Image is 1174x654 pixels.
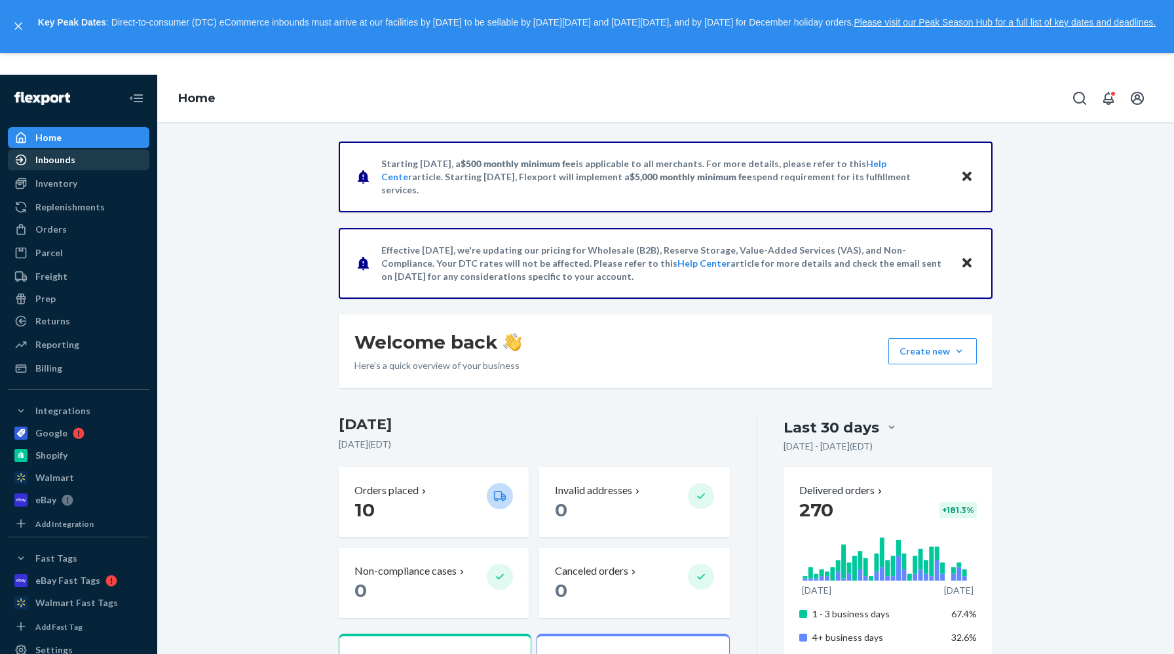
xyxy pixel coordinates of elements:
[8,548,149,569] button: Fast Tags
[539,467,729,537] button: Invalid addresses 0
[1067,85,1093,111] button: Open Search Box
[8,423,149,444] a: Google
[951,632,977,643] span: 32.6%
[8,467,149,488] a: Walmart
[35,177,77,190] div: Inventory
[35,471,74,484] div: Walmart
[35,153,75,166] div: Inbounds
[354,330,521,354] h1: Welcome back
[123,85,149,111] button: Close Navigation
[31,12,1162,34] p: : Direct-to-consumer (DTC) eCommerce inbounds must arrive at our facilities by [DATE] to be sella...
[944,584,974,597] p: [DATE]
[35,131,62,144] div: Home
[35,223,67,236] div: Orders
[8,127,149,148] a: Home
[555,499,567,521] span: 0
[784,417,879,438] div: Last 30 days
[35,292,56,305] div: Prep
[381,244,948,283] p: Effective [DATE], we're updating our pricing for Wholesale (B2B), Reserve Storage, Value-Added Se...
[8,490,149,510] a: eBay
[354,499,375,521] span: 10
[8,173,149,194] a: Inventory
[8,266,149,287] a: Freight
[799,499,833,521] span: 270
[38,17,106,28] strong: Key Peak Dates
[35,449,67,462] div: Shopify
[630,171,752,182] span: $5,000 monthly minimum fee
[35,315,70,328] div: Returns
[12,20,25,33] button: close,
[461,158,576,169] span: $500 monthly minimum fee
[1124,85,1150,111] button: Open account menu
[35,270,67,283] div: Freight
[354,359,521,372] p: Here’s a quick overview of your business
[784,440,873,453] p: [DATE] - [DATE] ( EDT )
[35,493,56,507] div: eBay
[8,400,149,421] button: Integrations
[799,483,885,498] button: Delivered orders
[802,584,831,597] p: [DATE]
[958,254,975,273] button: Close
[8,149,149,170] a: Inbounds
[8,311,149,332] a: Returns
[339,414,730,435] h3: [DATE]
[35,621,83,632] div: Add Fast Tag
[951,608,977,619] span: 67.4%
[939,502,977,518] div: + 181.3 %
[555,579,567,602] span: 0
[958,168,975,187] button: Close
[8,219,149,240] a: Orders
[354,564,457,579] p: Non-compliance cases
[8,242,149,263] a: Parcel
[14,92,70,105] img: Flexport logo
[31,9,58,21] span: Chat
[35,574,100,587] div: eBay Fast Tags
[178,91,216,106] a: Home
[381,157,948,197] p: Starting [DATE], a is applicable to all merchants. For more details, please refer to this article...
[35,404,90,417] div: Integrations
[677,258,730,269] a: Help Center
[555,483,632,498] p: Invalid addresses
[35,201,105,214] div: Replenishments
[1095,85,1122,111] button: Open notifications
[8,592,149,613] a: Walmart Fast Tags
[35,596,118,609] div: Walmart Fast Tags
[8,445,149,466] a: Shopify
[812,631,941,644] p: 4+ business days
[35,552,77,565] div: Fast Tags
[339,548,529,618] button: Non-compliance cases 0
[8,516,149,531] a: Add Integration
[503,333,521,351] img: hand-wave emoji
[8,619,149,634] a: Add Fast Tag
[8,358,149,379] a: Billing
[8,288,149,309] a: Prep
[854,17,1156,28] a: Please visit our Peak Season Hub for a full list of key dates and deadlines.
[35,427,67,440] div: Google
[168,80,226,118] ol: breadcrumbs
[35,338,79,351] div: Reporting
[354,483,419,498] p: Orders placed
[888,338,977,364] button: Create new
[8,570,149,591] a: eBay Fast Tags
[354,579,367,602] span: 0
[339,467,529,537] button: Orders placed 10
[35,518,94,529] div: Add Integration
[35,246,63,260] div: Parcel
[8,334,149,355] a: Reporting
[8,197,149,218] a: Replenishments
[35,362,62,375] div: Billing
[812,607,941,621] p: 1 - 3 business days
[539,548,729,618] button: Canceled orders 0
[339,438,730,451] p: [DATE] ( EDT )
[555,564,628,579] p: Canceled orders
